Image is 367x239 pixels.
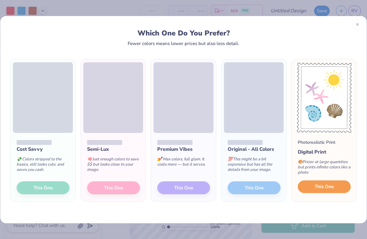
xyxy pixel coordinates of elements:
[17,153,70,179] div: Colors stripped to the basics, still looks cute, and saves you cash.
[17,156,22,162] span: 💸
[87,153,140,179] div: Just enough colors to save $$ but looks close to your image.
[128,41,239,46] div: Fewer colors means lower prices but also less detail.
[298,180,351,193] button: This One
[87,146,140,153] div: Semi-Lux
[157,153,210,173] div: Max colors, full glam. It costs more — but it serves.
[228,153,281,179] div: This might be a bit expensive but has all the details from your image.
[298,148,351,156] div: Digital Print
[87,156,92,162] span: 🧠
[228,156,233,162] span: 💯
[298,139,335,146] div: Photorealistic Print
[157,146,210,153] div: Premium Vibes
[298,159,303,165] span: 🎨
[17,29,350,37] div: Which One Do You Prefer?
[298,156,351,181] div: Pricier at large quantities but prints infinite colors like a photo
[17,146,70,153] div: Cost Savvy
[294,62,354,133] img: Photorealistic preview
[157,156,162,162] span: 💅
[315,183,334,190] span: This One
[228,146,281,153] div: Original - All Colors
